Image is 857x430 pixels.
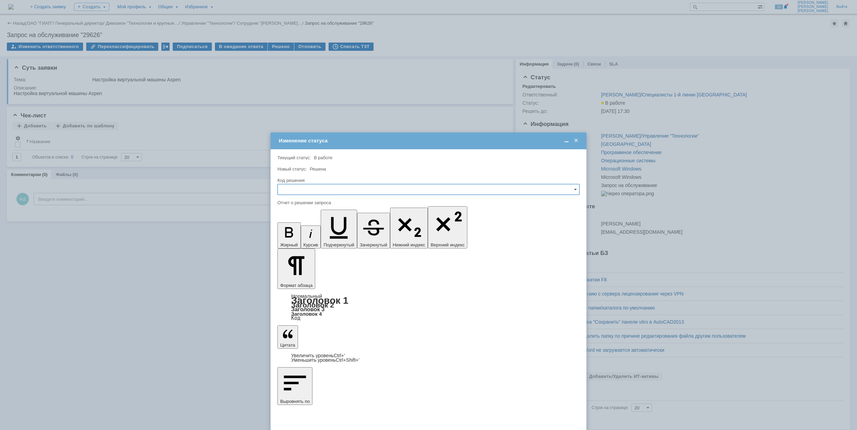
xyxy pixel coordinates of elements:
[277,166,307,172] label: Новый статус:
[277,367,312,405] button: Выровнять по
[280,283,312,288] span: Формат абзаца
[277,178,578,183] div: Код решения
[334,353,345,358] span: Ctrl+'
[280,342,295,348] span: Цитата
[321,210,357,248] button: Подчеркнутый
[573,138,580,144] span: Закрыть
[291,306,324,312] a: Заголовок 3
[277,200,578,205] div: Отчет о решении запроса
[431,242,465,247] span: Верхний индекс
[357,213,390,248] button: Зачеркнутый
[360,242,387,247] span: Зачеркнутый
[310,166,326,172] span: Решена
[277,222,301,248] button: Жирный
[291,301,334,309] a: Заголовок 2
[277,325,298,349] button: Цитата
[301,225,321,248] button: Курсив
[291,357,359,363] a: Decrease
[563,138,570,144] span: Свернуть (Ctrl + M)
[277,294,580,321] div: Формат абзаца
[304,242,318,247] span: Курсив
[314,155,332,160] span: В работе
[291,293,322,299] a: Нормальный
[277,353,580,362] div: Цитата
[393,242,425,247] span: Нижний индекс
[323,242,354,247] span: Подчеркнутый
[277,155,311,160] label: Текущий статус:
[280,399,310,404] span: Выровнять по
[277,248,315,289] button: Формат абзаца
[291,311,322,317] a: Заголовок 4
[336,357,359,363] span: Ctrl+Shift+'
[279,138,580,144] div: Изменение статуса
[291,315,300,321] a: Код
[291,353,345,358] a: Increase
[291,295,348,306] a: Заголовок 1
[390,208,428,248] button: Нижний индекс
[428,206,467,248] button: Верхний индекс
[280,242,298,247] span: Жирный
